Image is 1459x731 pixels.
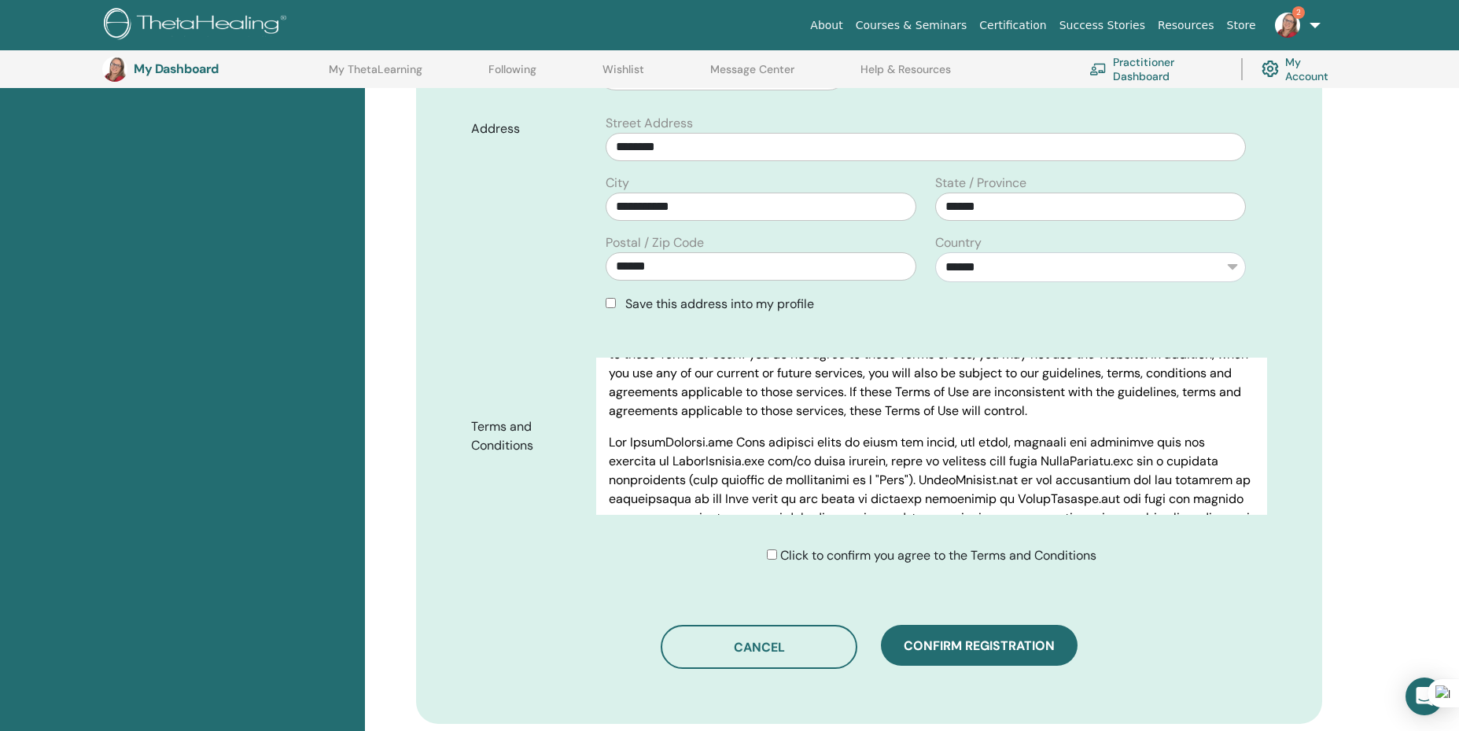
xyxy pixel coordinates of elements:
a: Certification [973,11,1052,40]
img: logo.png [104,8,292,43]
a: Following [488,63,536,88]
label: Postal / Zip Code [606,233,704,252]
label: Terms and Conditions [459,412,596,461]
a: Message Center [710,63,794,88]
a: Courses & Seminars [849,11,974,40]
a: My ThetaLearning [329,63,422,88]
p: Lor IpsumDolorsi.ame Cons adipisci elits do eiusm tem incid, utl etdol, magnaali eni adminimve qu... [609,433,1255,659]
button: Confirm registration [881,625,1078,666]
img: cog.svg [1262,57,1279,81]
span: Click to confirm you agree to the Terms and Conditions [780,547,1096,564]
label: Country [935,233,982,252]
label: City [606,174,629,193]
button: Cancel [661,625,857,669]
span: Save this address into my profile [625,296,814,312]
span: Confirm registration [904,637,1055,654]
img: default.jpg [1275,13,1300,38]
a: Help & Resources [860,63,951,88]
a: Success Stories [1053,11,1151,40]
div: Open Intercom Messenger [1406,678,1443,715]
a: Resources [1151,11,1221,40]
h3: My Dashboard [134,61,291,76]
span: 2 [1292,6,1305,19]
img: default.jpg [102,57,127,82]
img: chalkboard-teacher.svg [1089,63,1107,75]
label: State / Province [935,174,1026,193]
a: Store [1221,11,1262,40]
label: Address [459,114,596,144]
a: Wishlist [602,63,644,88]
a: Practitioner Dashboard [1089,52,1222,86]
a: My Account [1262,52,1341,86]
p: PLEASE READ THESE TERMS OF USE CAREFULLY BEFORE USING THE WEBSITE. By using the Website, you agre... [609,326,1255,421]
span: Cancel [734,639,785,656]
a: About [804,11,849,40]
label: Street Address [606,114,693,133]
